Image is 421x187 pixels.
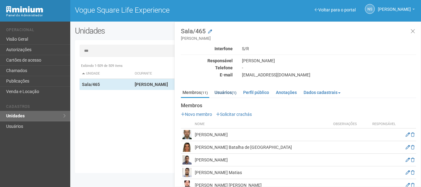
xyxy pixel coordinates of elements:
li: Operacional [6,28,66,34]
div: E-mail [176,72,237,78]
li: Cadastros [6,104,66,111]
a: Novo membro [181,112,212,117]
div: Interfone [176,46,237,51]
td: [PERSON_NAME] Batalha de [GEOGRAPHIC_DATA] [193,141,332,154]
a: [PERSON_NAME] [378,8,415,13]
td: [PERSON_NAME] Matias [193,166,332,179]
small: (11) [201,91,208,95]
a: Excluir membro [411,157,415,162]
img: Minium [6,6,43,13]
td: [PERSON_NAME] [193,154,332,166]
a: Editar membro [406,132,410,137]
div: S/R [237,46,421,51]
a: Excluir membro [411,145,415,150]
strong: Sala/465 [82,82,100,87]
strong: [PERSON_NAME] [135,82,168,87]
div: [EMAIL_ADDRESS][DOMAIN_NAME] [237,72,421,78]
a: NS [365,4,375,14]
a: Dados cadastrais [302,88,342,97]
small: (1) [232,91,236,95]
strong: Membros [181,103,416,108]
img: user.png [182,155,192,165]
div: Exibindo 1-509 de 509 itens [80,63,412,69]
img: user.png [182,130,192,139]
th: Responsável [369,120,399,128]
h2: Unidades [75,26,212,35]
a: Excluir membro [411,170,415,175]
a: Editar membro [406,145,410,150]
div: - [237,65,421,71]
a: Perfil público [242,88,271,97]
div: Telefone [176,65,237,71]
td: [PERSON_NAME] [193,128,332,141]
span: Nicolle Silva [378,1,411,12]
th: Unidade: activate to sort column descending [80,69,132,79]
a: Solicitar crachás [216,112,252,117]
th: Nome [193,120,332,128]
a: Usuários(1) [213,88,238,97]
img: user.png [182,143,192,152]
div: Painel do Administrador [6,13,66,18]
a: Voltar para o portal [315,7,356,12]
th: Ocupante: activate to sort column ascending [132,69,280,79]
a: Editar membro [406,170,410,175]
small: [PERSON_NAME] [181,36,416,41]
th: Observações [332,120,369,128]
a: Editar membro [406,157,410,162]
div: [PERSON_NAME] [237,58,421,63]
h1: Vogue Square Life Experience [75,6,241,14]
a: Excluir membro [411,132,415,137]
div: Responsável [176,58,237,63]
img: user.png [182,168,192,177]
a: Modificar a unidade [208,29,212,35]
h3: Sala/465 [181,28,416,41]
a: Membros(11) [181,88,209,98]
a: Anotações [274,88,298,97]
